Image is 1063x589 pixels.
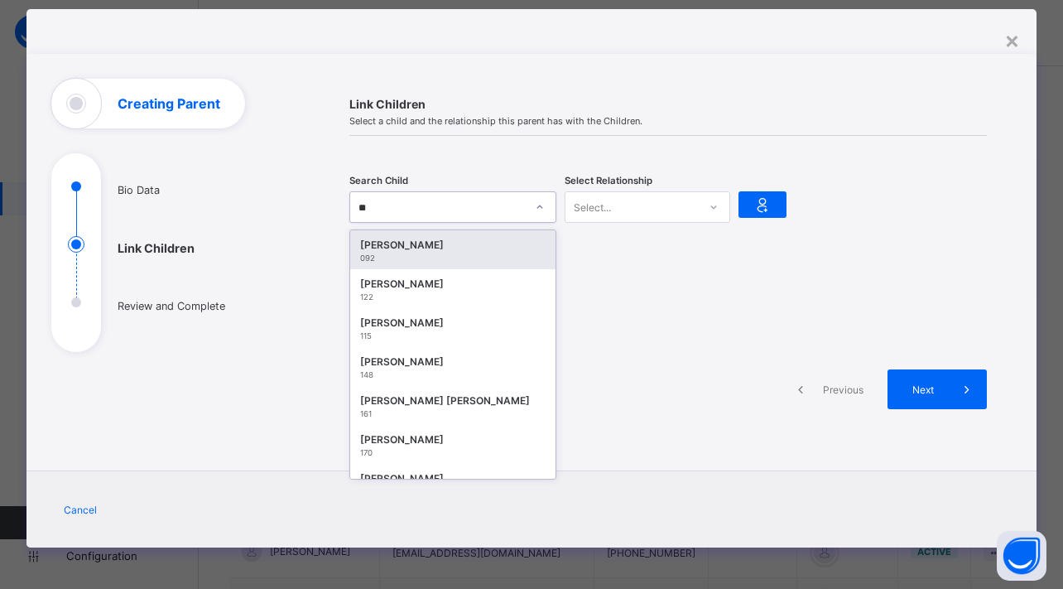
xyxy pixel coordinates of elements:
div: 115 [360,331,546,340]
div: [PERSON_NAME] [360,315,546,331]
span: Next [900,384,947,396]
div: Creating Parent [26,54,1037,548]
div: [PERSON_NAME] [360,354,546,370]
div: [PERSON_NAME] [360,276,546,292]
div: 148 [360,370,546,379]
h1: Creating Parent [118,97,220,110]
div: 170 [360,448,546,457]
div: × [1004,26,1020,54]
span: Previous [820,384,866,396]
div: [PERSON_NAME] [360,237,546,253]
div: 092 [360,253,546,263]
span: Cancel [64,504,97,516]
div: Select... [574,191,611,223]
div: 161 [360,409,546,418]
div: 122 [360,292,546,302]
button: Open asap [997,531,1046,581]
span: Search Child [349,175,408,186]
div: [PERSON_NAME] [PERSON_NAME] [360,393,546,409]
span: Select a child and the relationship this parent has with the Children. [349,115,987,127]
span: Link Children [349,97,987,111]
div: [PERSON_NAME] [360,471,546,487]
div: [PERSON_NAME] [360,432,546,448]
span: Select Relationship [565,175,652,186]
